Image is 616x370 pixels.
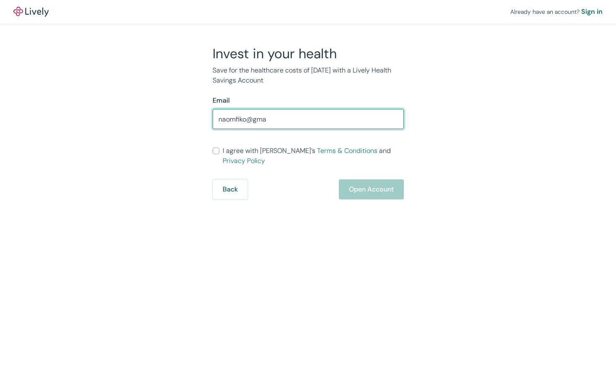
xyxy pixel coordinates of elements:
h2: Invest in your health [213,45,404,62]
a: Terms & Conditions [317,146,377,155]
button: Back [213,179,248,199]
div: Already have an account? [510,7,603,17]
a: LivelyLively [13,7,49,17]
label: Email [213,96,230,106]
span: I agree with [PERSON_NAME]’s and [223,146,404,166]
a: Sign in [581,7,603,17]
img: Lively [13,7,49,17]
p: Save for the healthcare costs of [DATE] with a Lively Health Savings Account [213,65,404,85]
a: Privacy Policy [223,156,265,165]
